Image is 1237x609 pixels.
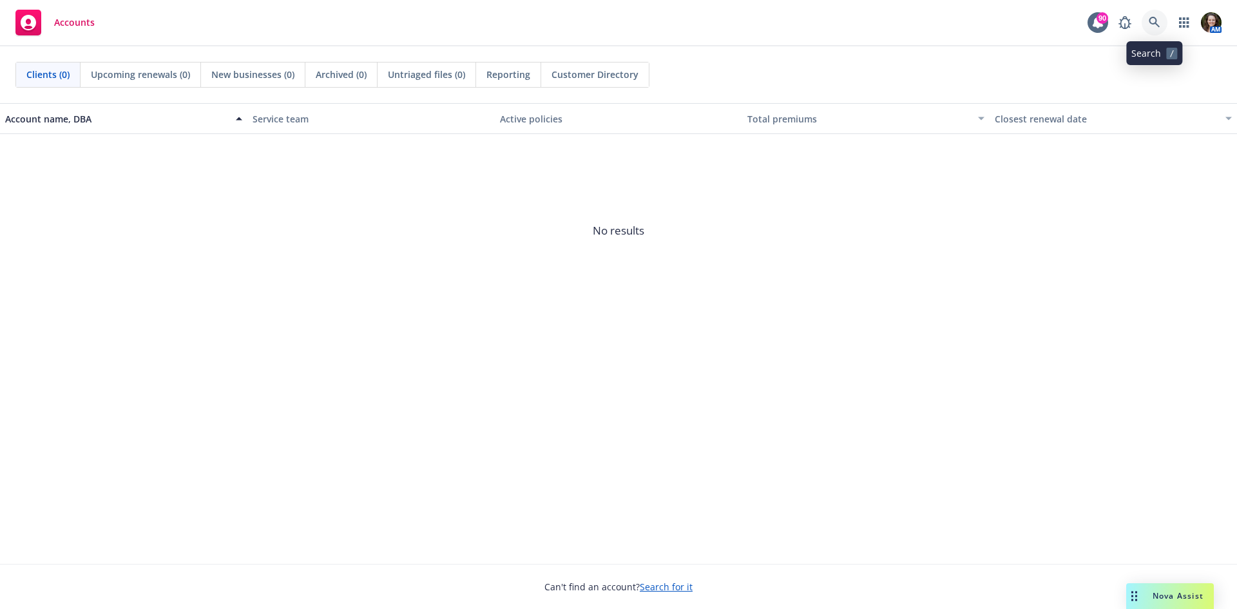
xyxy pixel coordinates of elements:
[544,580,693,594] span: Can't find an account?
[742,103,990,134] button: Total premiums
[1126,583,1142,609] div: Drag to move
[1142,10,1167,35] a: Search
[495,103,742,134] button: Active policies
[388,68,465,81] span: Untriaged files (0)
[253,112,490,126] div: Service team
[316,68,367,81] span: Archived (0)
[1171,10,1197,35] a: Switch app
[1126,583,1214,609] button: Nova Assist
[247,103,495,134] button: Service team
[91,68,190,81] span: Upcoming renewals (0)
[486,68,530,81] span: Reporting
[5,112,228,126] div: Account name, DBA
[26,68,70,81] span: Clients (0)
[10,5,100,41] a: Accounts
[54,17,95,28] span: Accounts
[747,112,970,126] div: Total premiums
[551,68,638,81] span: Customer Directory
[1153,590,1203,601] span: Nova Assist
[500,112,737,126] div: Active policies
[1112,10,1138,35] a: Report a Bug
[211,68,294,81] span: New businesses (0)
[990,103,1237,134] button: Closest renewal date
[1097,12,1108,24] div: 90
[640,581,693,593] a: Search for it
[1201,12,1222,33] img: photo
[995,112,1218,126] div: Closest renewal date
